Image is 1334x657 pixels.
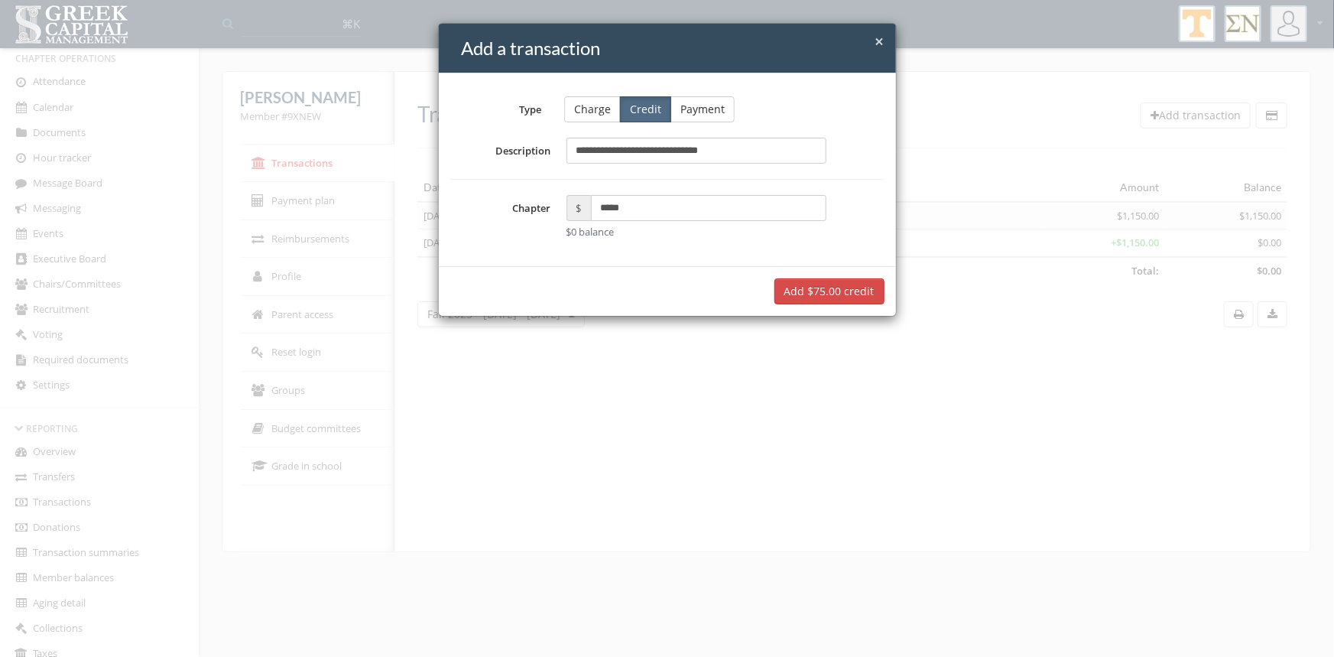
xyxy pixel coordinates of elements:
label: Description [450,138,559,164]
span: × [875,31,884,52]
button: Add $75.00 credit [774,278,884,304]
button: Charge [564,96,621,122]
button: Payment [670,96,735,122]
button: Credit [620,96,671,122]
span: $ [566,195,591,221]
label: Type [439,97,553,117]
h4: Add a transaction [462,35,884,61]
label: Chapter [450,195,559,239]
div: $0 balance [566,225,827,239]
